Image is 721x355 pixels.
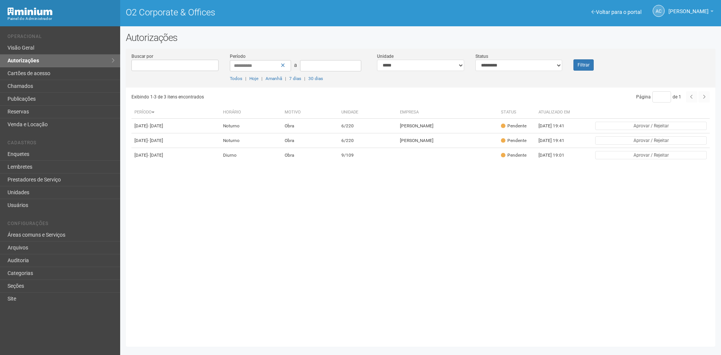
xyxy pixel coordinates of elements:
td: 6/220 [338,119,397,133]
a: Todos [230,76,242,81]
th: Status [498,106,535,119]
label: Período [230,53,246,60]
td: Diurno [220,148,282,163]
span: a [294,62,297,68]
button: Aprovar / Rejeitar [595,151,707,159]
label: Status [475,53,488,60]
td: [DATE] 19:01 [535,148,577,163]
div: Pendente [501,137,526,144]
h2: Autorizações [126,32,715,43]
td: [DATE] [131,119,220,133]
li: Cadastros [8,140,115,148]
th: Unidade [338,106,397,119]
td: Noturno [220,119,282,133]
li: Configurações [8,221,115,229]
th: Atualizado em [535,106,577,119]
span: Ana Carla de Carvalho Silva [668,1,709,14]
span: | [285,76,286,81]
th: Período [131,106,220,119]
td: [DATE] 19:41 [535,119,577,133]
label: Buscar por [131,53,153,60]
label: Unidade [377,53,394,60]
a: Amanhã [265,76,282,81]
div: Pendente [501,152,526,159]
div: Exibindo 1-3 de 3 itens encontrados [131,91,418,103]
a: Voltar para o portal [591,9,641,15]
span: Página de 1 [636,94,681,100]
button: Filtrar [573,59,594,71]
button: Aprovar / Rejeitar [595,136,707,145]
a: Hoje [249,76,258,81]
td: Obra [282,133,338,148]
span: | [261,76,262,81]
a: [PERSON_NAME] [668,9,713,15]
span: | [304,76,305,81]
td: Obra [282,148,338,163]
th: Motivo [282,106,338,119]
a: AC [653,5,665,17]
td: [PERSON_NAME] [397,119,498,133]
img: Minium [8,8,53,15]
span: - [DATE] [148,138,163,143]
span: | [245,76,246,81]
td: 6/220 [338,133,397,148]
td: [PERSON_NAME] [397,133,498,148]
a: 7 dias [289,76,301,81]
th: Horário [220,106,282,119]
span: - [DATE] [148,123,163,128]
th: Empresa [397,106,498,119]
td: Obra [282,119,338,133]
td: Noturno [220,133,282,148]
button: Aprovar / Rejeitar [595,122,707,130]
td: [DATE] 19:41 [535,133,577,148]
span: - [DATE] [148,153,163,158]
td: [DATE] [131,148,220,163]
div: Painel do Administrador [8,15,115,22]
a: 30 dias [308,76,323,81]
h1: O2 Corporate & Offices [126,8,415,17]
td: 9/109 [338,148,397,163]
div: Pendente [501,123,526,129]
li: Operacional [8,34,115,42]
td: [DATE] [131,133,220,148]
